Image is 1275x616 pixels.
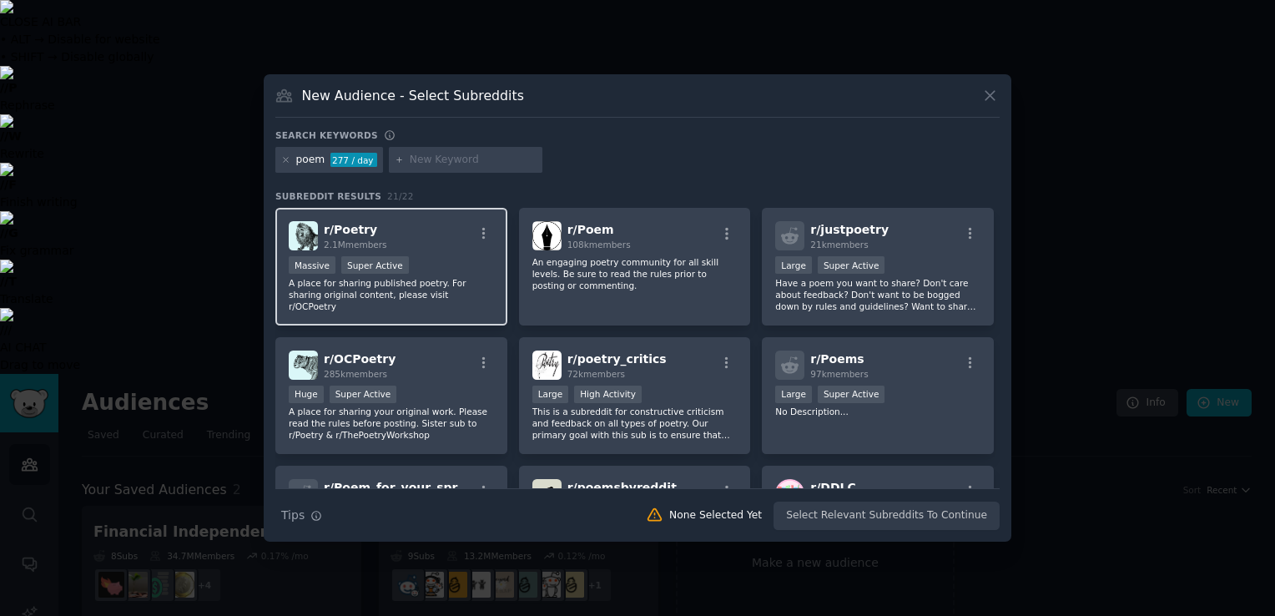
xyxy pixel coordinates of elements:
[324,481,474,494] span: r/ Poem_for_your_sprog
[810,481,855,494] span: r/ DDLC
[669,508,762,523] div: None Selected Yet
[289,386,324,403] div: Huge
[532,479,562,508] img: poemsbyreddit
[532,406,738,441] p: This is a subreddit for constructive criticism and feedback on all types of poetry. Our primary g...
[281,507,305,524] span: Tips
[275,501,328,530] button: Tips
[330,386,397,403] div: Super Active
[818,386,885,403] div: Super Active
[775,386,812,403] div: Large
[567,481,677,494] span: r/ poemsbyreddit
[574,386,642,403] div: High Activity
[775,479,804,508] img: DDLC
[775,406,980,417] p: No Description...
[289,406,494,441] p: A place for sharing your original work. Please read the rules before posting. Sister sub to r/Poe...
[532,386,569,403] div: Large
